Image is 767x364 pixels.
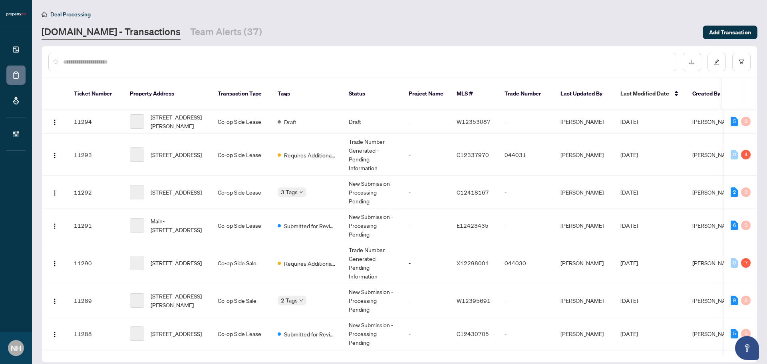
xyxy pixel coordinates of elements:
td: 11294 [68,109,123,134]
td: Co-op Side Lease [211,176,271,209]
span: download [689,59,695,65]
td: Draft [342,109,402,134]
button: Logo [48,115,61,128]
th: Trade Number [498,78,554,109]
span: Submitted for Review [284,330,336,338]
th: Created By [686,78,734,109]
td: - [498,109,554,134]
div: 6 [731,221,738,230]
td: - [402,317,450,350]
th: Transaction Type [211,78,271,109]
span: down [299,190,303,194]
div: 0 [741,296,751,305]
img: Logo [52,190,58,196]
button: Logo [48,327,61,340]
td: 11290 [68,242,123,284]
span: Main-[STREET_ADDRESS] [151,217,205,234]
th: Last Modified Date [614,78,686,109]
td: Co-op Side Sale [211,284,271,317]
td: - [498,176,554,209]
td: [PERSON_NAME] [554,317,614,350]
button: Logo [48,219,61,232]
div: 7 [741,258,751,268]
a: [DOMAIN_NAME] - Transactions [42,25,181,40]
span: edit [714,59,719,65]
td: 11291 [68,209,123,242]
td: Trade Number Generated - Pending Information [342,134,402,176]
td: New Submission - Processing Pending [342,284,402,317]
div: 5 [731,329,738,338]
div: 5 [731,117,738,126]
td: Co-op Side Lease [211,209,271,242]
span: [DATE] [620,297,638,304]
div: 9 [731,296,738,305]
td: - [402,176,450,209]
th: Last Updated By [554,78,614,109]
span: [DATE] [620,330,638,337]
span: [PERSON_NAME] [692,189,735,196]
button: Logo [48,148,61,161]
span: 3 Tags [281,187,298,197]
span: X12298001 [457,259,489,267]
span: W12353087 [457,118,491,125]
img: Logo [52,298,58,304]
th: Status [342,78,402,109]
div: 0 [741,187,751,197]
span: [STREET_ADDRESS] [151,329,202,338]
span: Deal Processing [50,11,91,18]
span: [DATE] [620,189,638,196]
span: [PERSON_NAME] [692,297,735,304]
span: [STREET_ADDRESS] [151,188,202,197]
td: [PERSON_NAME] [554,209,614,242]
td: 11292 [68,176,123,209]
th: Tags [271,78,342,109]
td: - [402,109,450,134]
a: Team Alerts (37) [190,25,262,40]
button: Add Transaction [703,26,757,39]
button: filter [732,53,751,71]
span: [STREET_ADDRESS] [151,150,202,159]
td: [PERSON_NAME] [554,134,614,176]
span: [STREET_ADDRESS] [151,259,202,267]
button: Logo [48,257,61,269]
img: Logo [52,152,58,159]
td: 044030 [498,242,554,284]
div: 4 [741,150,751,159]
span: Requires Additional Docs [284,151,336,159]
span: 2 Tags [281,296,298,305]
span: Requires Additional Docs [284,259,336,268]
span: E12423435 [457,222,489,229]
div: 0 [741,117,751,126]
th: Property Address [123,78,211,109]
span: down [299,298,303,302]
td: [PERSON_NAME] [554,242,614,284]
td: Co-op Side Lease [211,134,271,176]
span: [PERSON_NAME] [692,118,735,125]
td: - [498,284,554,317]
span: [PERSON_NAME] [692,151,735,158]
td: 11289 [68,284,123,317]
td: [PERSON_NAME] [554,284,614,317]
td: New Submission - Processing Pending [342,209,402,242]
div: 2 [731,187,738,197]
img: Logo [52,261,58,267]
span: filter [739,59,744,65]
span: [PERSON_NAME] [692,259,735,267]
span: [PERSON_NAME] [692,222,735,229]
span: W12395691 [457,297,491,304]
span: Submitted for Review [284,221,336,230]
span: [DATE] [620,118,638,125]
td: - [402,284,450,317]
span: [DATE] [620,222,638,229]
span: home [42,12,47,17]
span: [STREET_ADDRESS][PERSON_NAME] [151,292,205,309]
td: New Submission - Processing Pending [342,317,402,350]
img: Logo [52,331,58,338]
span: [DATE] [620,151,638,158]
td: 11288 [68,317,123,350]
td: - [402,242,450,284]
button: Logo [48,294,61,307]
th: Ticket Number [68,78,123,109]
td: - [402,134,450,176]
span: [DATE] [620,259,638,267]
